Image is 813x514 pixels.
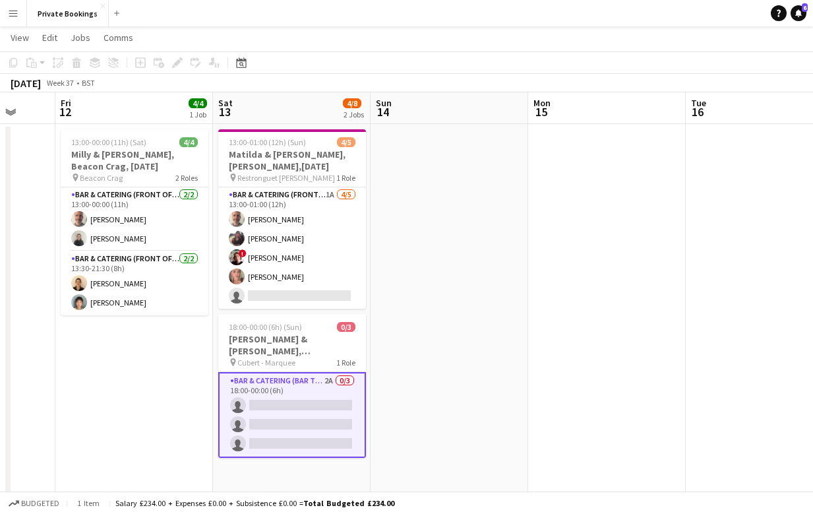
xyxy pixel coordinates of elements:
[11,77,41,90] div: [DATE]
[179,137,198,147] span: 4/4
[189,110,206,119] div: 1 Job
[218,372,366,458] app-card-role: Bar & Catering (Bar Tender)2A0/318:00-00:00 (6h)
[229,322,302,332] span: 18:00-00:00 (6h) (Sun)
[218,148,366,172] h3: Matilda & [PERSON_NAME], [PERSON_NAME],[DATE]
[237,173,335,183] span: Restronguet [PERSON_NAME]
[71,137,146,147] span: 13:00-00:00 (11h) (Sat)
[218,97,233,109] span: Sat
[80,173,123,183] span: Beacon Crag
[691,97,706,109] span: Tue
[336,358,355,368] span: 1 Role
[239,249,247,257] span: !
[531,104,551,119] span: 15
[344,110,364,119] div: 2 Jobs
[216,104,233,119] span: 13
[343,98,361,108] span: 4/8
[303,498,394,508] span: Total Budgeted £234.00
[189,98,207,108] span: 4/4
[689,104,706,119] span: 16
[104,32,133,44] span: Comms
[61,187,208,251] app-card-role: Bar & Catering (Front of House)2/213:00-00:00 (11h)[PERSON_NAME][PERSON_NAME]
[98,29,138,46] a: Comms
[5,29,34,46] a: View
[218,129,366,309] app-job-card: 13:00-01:00 (12h) (Sun)4/5Matilda & [PERSON_NAME], [PERSON_NAME],[DATE] Restronguet [PERSON_NAME]...
[7,496,61,511] button: Budgeted
[802,3,808,12] span: 6
[218,314,366,458] app-job-card: 18:00-00:00 (6h) (Sun)0/3[PERSON_NAME] & [PERSON_NAME], [PERSON_NAME], [DATE] Cubert - Marquee1 R...
[44,78,76,88] span: Week 37
[374,104,392,119] span: 14
[73,498,104,508] span: 1 item
[21,499,59,508] span: Budgeted
[337,137,355,147] span: 4/5
[65,29,96,46] a: Jobs
[533,97,551,109] span: Mon
[61,251,208,315] app-card-role: Bar & Catering (Front of House)2/213:30-21:30 (8h)[PERSON_NAME][PERSON_NAME]
[37,29,63,46] a: Edit
[218,187,366,309] app-card-role: Bar & Catering (Front of House)1A4/513:00-01:00 (12h)[PERSON_NAME][PERSON_NAME]![PERSON_NAME][PER...
[42,32,57,44] span: Edit
[59,104,71,119] span: 12
[61,148,208,172] h3: Milly & [PERSON_NAME], Beacon Crag, [DATE]
[11,32,29,44] span: View
[61,97,71,109] span: Fri
[71,32,90,44] span: Jobs
[376,97,392,109] span: Sun
[791,5,806,21] a: 6
[336,173,355,183] span: 1 Role
[82,78,95,88] div: BST
[229,137,306,147] span: 13:00-01:00 (12h) (Sun)
[337,322,355,332] span: 0/3
[27,1,109,26] button: Private Bookings
[61,129,208,315] app-job-card: 13:00-00:00 (11h) (Sat)4/4Milly & [PERSON_NAME], Beacon Crag, [DATE] Beacon Crag2 RolesBar & Cate...
[218,333,366,357] h3: [PERSON_NAME] & [PERSON_NAME], [PERSON_NAME], [DATE]
[175,173,198,183] span: 2 Roles
[115,498,394,508] div: Salary £234.00 + Expenses £0.00 + Subsistence £0.00 =
[237,358,295,368] span: Cubert - Marquee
